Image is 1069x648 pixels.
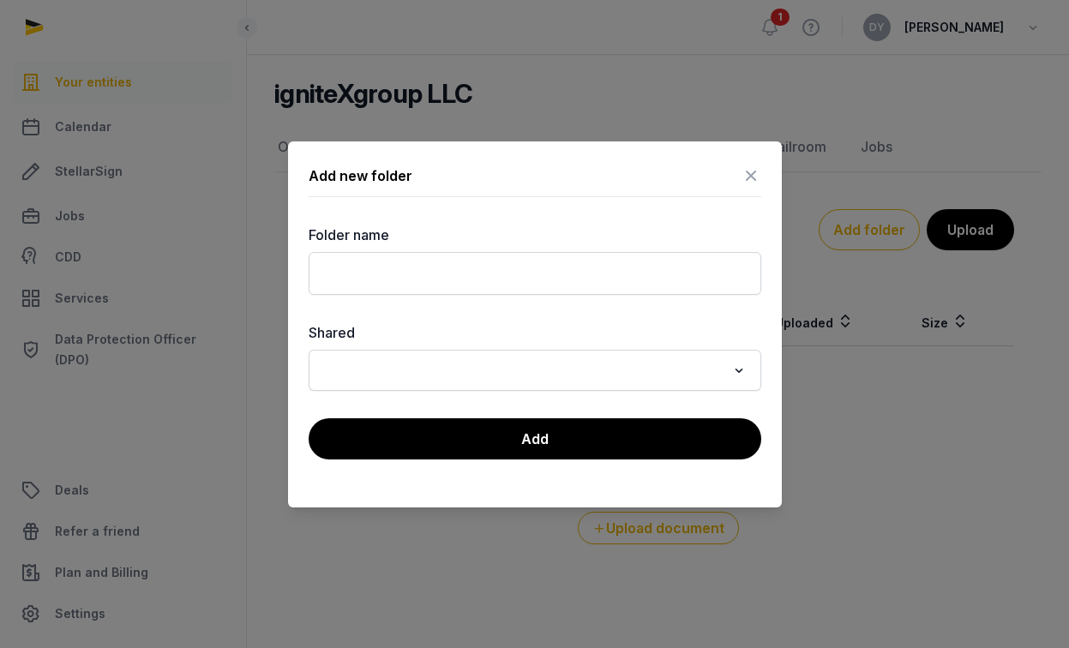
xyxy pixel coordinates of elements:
iframe: Chat Widget [760,449,1069,648]
input: Search for option [319,358,726,382]
label: Shared [309,322,761,343]
div: Add new folder [309,165,412,186]
button: Add [309,418,761,459]
label: Folder name [309,225,761,245]
div: Search for option [317,355,753,386]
